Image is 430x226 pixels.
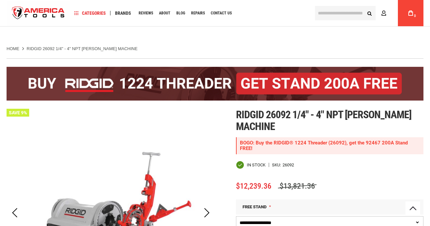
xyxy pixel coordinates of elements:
button: Search [363,7,376,19]
img: BOGO: Buy the RIDGID® 1224 Threader (26092), get the 92467 200A Stand FREE! [7,67,423,101]
strong: SKU [272,163,283,167]
img: America Tools [7,1,70,26]
span: $13,821.36 [278,181,317,191]
strong: RIDGID 26092 1/4" - 4" NPT [PERSON_NAME] MACHINE [27,46,137,51]
a: Repairs [188,9,208,18]
span: About [159,11,170,15]
span: Categories [74,11,106,15]
span: $12,239.36 [236,181,271,191]
a: Contact Us [208,9,235,18]
span: Contact Us [211,11,232,15]
span: Reviews [139,11,153,15]
a: Reviews [136,9,156,18]
div: Availability [236,161,265,169]
span: 0 [414,14,416,18]
a: store logo [7,1,70,26]
div: 26092 [283,163,294,167]
a: Blog [173,9,188,18]
div: BOGO: Buy the RIDGID® 1224 Threader (26092), get the 92467 200A Stand FREE! [236,137,423,154]
span: Repairs [191,11,205,15]
a: Home [7,46,19,52]
span: In stock [247,163,265,167]
a: Categories [71,9,109,18]
a: Brands [112,9,134,18]
span: Brands [115,11,131,15]
a: About [156,9,173,18]
span: Free Stand [243,204,266,209]
span: Ridgid 26092 1/4" - 4" npt [PERSON_NAME] machine [236,108,412,133]
span: Blog [176,11,185,15]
